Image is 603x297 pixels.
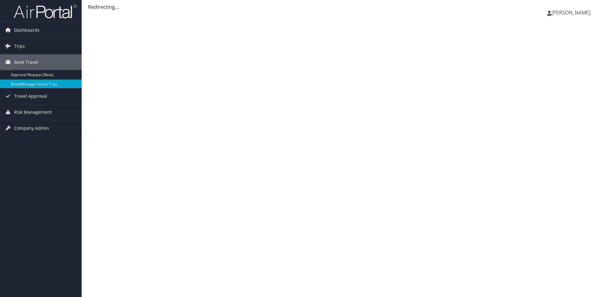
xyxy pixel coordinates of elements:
[14,120,49,136] span: Company Admin
[88,3,597,11] div: Redirecting...
[14,22,40,38] span: Dashboards
[14,54,38,70] span: Book Travel
[14,88,47,104] span: Travel Approval
[14,104,52,120] span: Risk Management
[551,9,590,16] span: [PERSON_NAME]
[14,4,77,19] img: airportal-logo.png
[547,3,597,22] a: [PERSON_NAME]
[14,38,25,54] span: Trips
